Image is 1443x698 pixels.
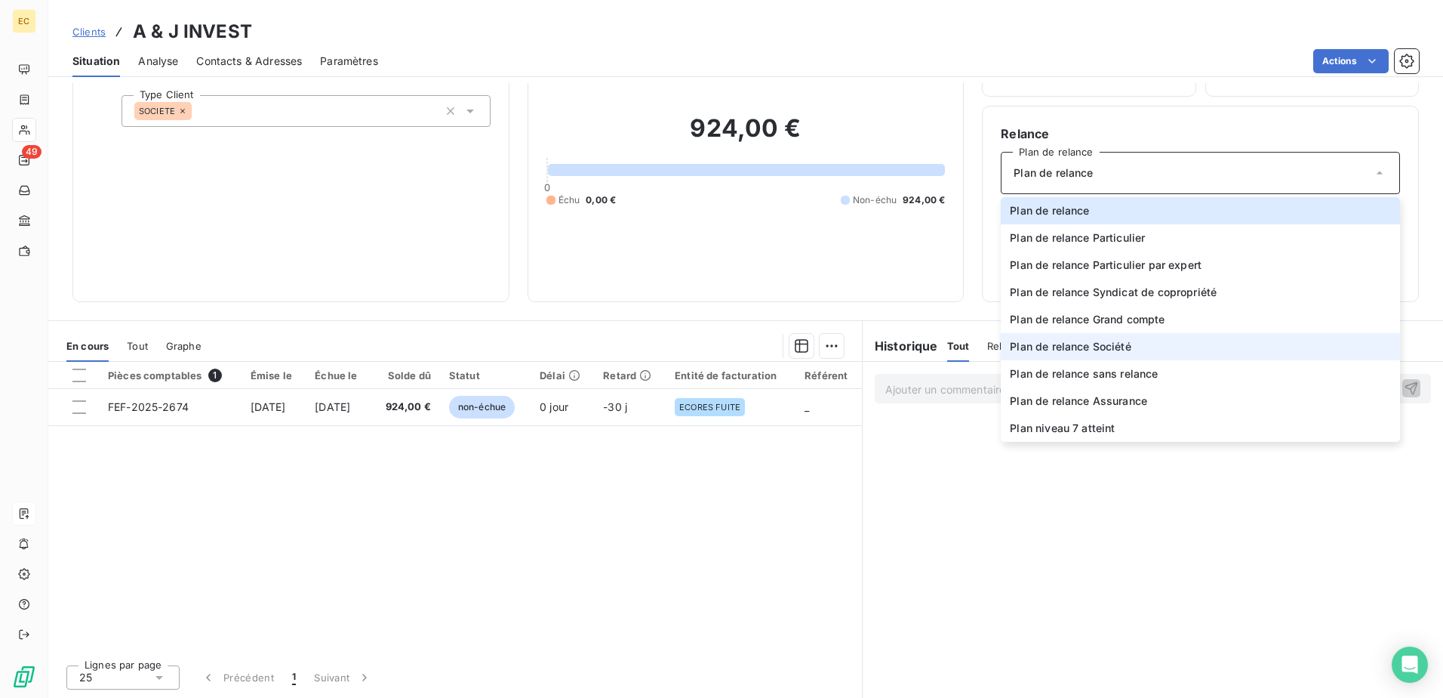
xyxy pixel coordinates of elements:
[12,665,36,689] img: Logo LeanPay
[79,670,92,685] span: 25
[1392,647,1428,683] div: Open Intercom Messenger
[1010,339,1131,354] span: Plan de relance Société
[108,400,189,413] span: FEF-2025-2674
[903,193,945,207] span: 924,00 €
[1010,203,1089,218] span: Plan de relance
[66,340,109,352] span: En cours
[603,369,657,381] div: Retard
[546,113,946,159] h2: 924,00 €
[1313,49,1389,73] button: Actions
[251,400,286,413] span: [DATE]
[558,193,580,207] span: Échu
[1010,421,1115,436] span: Plan niveau 7 atteint
[544,181,550,193] span: 0
[139,107,175,116] span: SOCIETE
[72,26,106,38] span: Clients
[449,396,515,418] span: non-échue
[380,369,431,381] div: Solde dû
[1010,285,1217,300] span: Plan de relance Syndicat de copropriété
[987,340,1030,352] span: Relances
[108,369,232,382] div: Pièces comptables
[320,54,378,69] span: Paramètres
[1001,125,1400,143] h6: Relance
[133,18,252,45] h3: A & J INVEST
[292,670,296,685] span: 1
[166,340,202,352] span: Graphe
[251,369,297,381] div: Émise le
[679,403,740,412] span: ECORES FUITE
[853,193,897,207] span: Non-échu
[540,369,585,381] div: Délai
[586,193,616,207] span: 0,00 €
[380,400,431,415] span: 924,00 €
[305,662,381,693] button: Suivant
[127,340,148,352] span: Tout
[192,662,283,693] button: Précédent
[805,369,853,381] div: Référent
[72,54,120,69] span: Situation
[192,104,204,118] input: Ajouter une valeur
[863,337,938,355] h6: Historique
[138,54,178,69] span: Analyse
[1010,366,1158,381] span: Plan de relance sans relance
[1010,230,1145,246] span: Plan de relance Particulier
[1010,312,1165,327] span: Plan de relance Grand compte
[315,369,362,381] div: Échue le
[1010,394,1147,409] span: Plan de relance Assurance
[1010,258,1201,273] span: Plan de relance Particulier par expert
[540,400,568,413] span: 0 jour
[675,369,786,381] div: Entité de facturation
[603,400,627,413] span: -30 j
[22,145,42,159] span: 49
[1014,165,1093,181] span: Plan de relance
[72,24,106,39] a: Clients
[208,369,222,382] span: 1
[283,662,305,693] button: 1
[449,369,522,381] div: Statut
[12,9,36,33] div: EC
[315,400,350,413] span: [DATE]
[196,54,302,69] span: Contacts & Adresses
[947,340,970,352] span: Tout
[805,400,809,413] span: _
